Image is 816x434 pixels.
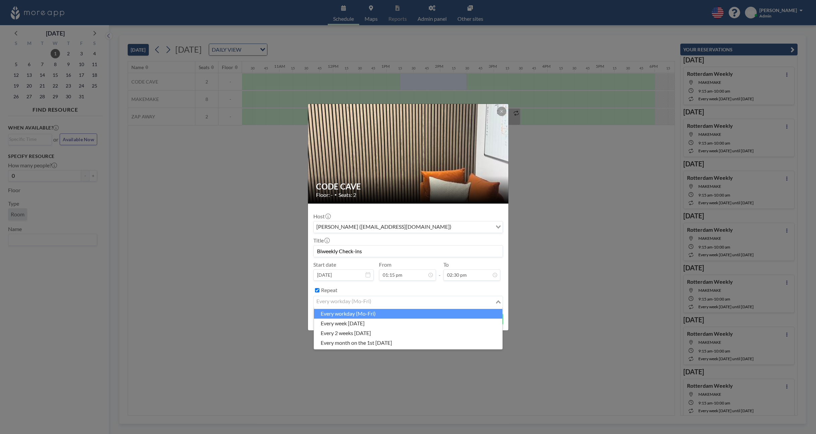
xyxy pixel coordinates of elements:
input: Nienke's reservation [314,246,503,257]
span: Seats: 2 [338,192,356,198]
span: [PERSON_NAME] ([EMAIL_ADDRESS][DOMAIN_NAME]) [315,223,453,231]
button: BOOK NOW [469,313,503,325]
input: Search for option [453,223,492,231]
span: - [439,264,441,278]
label: Start date [313,261,336,268]
h2: CODE CAVE [316,181,501,192]
span: • [334,192,337,197]
label: Host [313,213,330,220]
div: Search for option [314,296,503,308]
div: Search for option [314,221,503,233]
label: Repeat [321,287,337,293]
label: To [443,261,449,268]
input: Search for option [314,297,494,306]
img: 537.jpg [308,19,509,288]
span: Floor: - [316,192,333,198]
label: Title [313,237,329,244]
label: From [379,261,391,268]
